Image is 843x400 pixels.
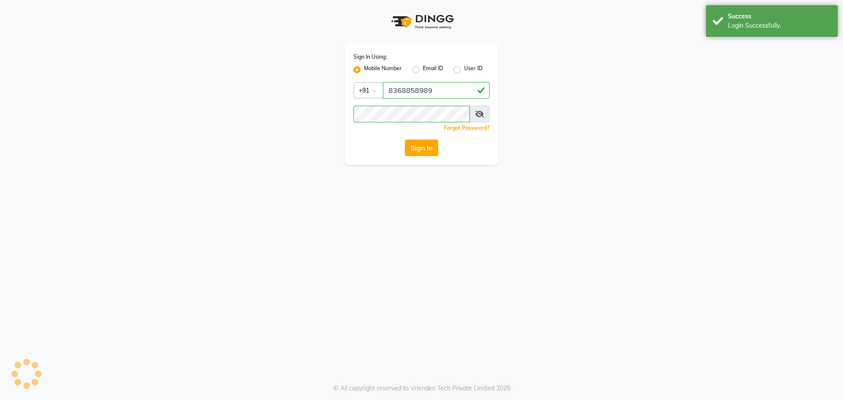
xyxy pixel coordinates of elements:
button: Sign In [405,139,438,156]
label: Mobile Number [364,64,402,75]
div: Success [728,12,831,21]
label: Sign In Using: [353,53,387,61]
input: Username [383,82,490,99]
a: Forgot Password? [444,125,490,131]
label: Email ID [423,64,443,75]
input: Username [353,106,470,122]
div: Login Successfully. [728,21,831,30]
img: logo1.svg [386,9,457,35]
label: User ID [464,64,483,75]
